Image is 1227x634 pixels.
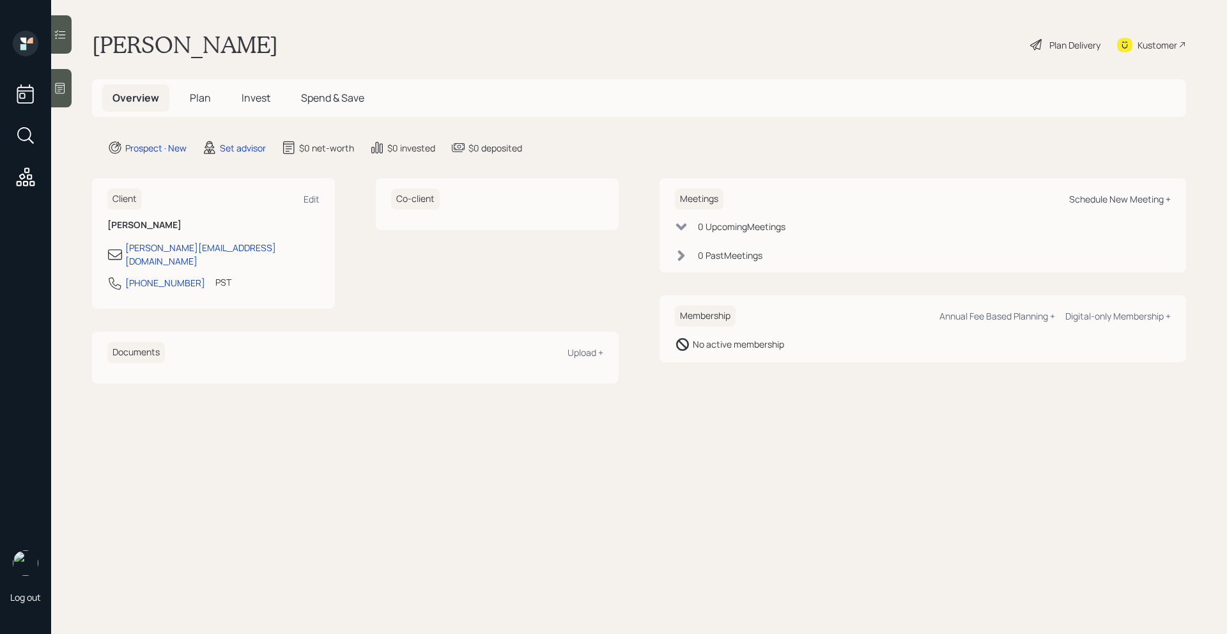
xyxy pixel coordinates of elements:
h6: Co-client [391,189,440,210]
div: Plan Delivery [1049,38,1100,52]
div: [PERSON_NAME][EMAIL_ADDRESS][DOMAIN_NAME] [125,241,320,268]
div: Upload + [567,346,603,359]
div: $0 invested [387,141,435,155]
span: Overview [112,91,159,105]
div: No active membership [693,337,784,351]
div: Schedule New Meeting + [1069,193,1171,205]
span: Invest [242,91,270,105]
h1: [PERSON_NAME] [92,31,278,59]
div: Prospect · New [125,141,187,155]
span: Spend & Save [301,91,364,105]
div: Annual Fee Based Planning + [939,310,1055,322]
div: $0 net-worth [299,141,354,155]
img: retirable_logo.png [13,550,38,576]
div: Edit [304,193,320,205]
h6: Membership [675,305,736,327]
div: 0 Upcoming Meeting s [698,220,785,233]
div: Kustomer [1138,38,1177,52]
div: PST [215,275,231,289]
h6: Documents [107,342,165,363]
h6: Meetings [675,189,723,210]
div: Set advisor [220,141,266,155]
div: 0 Past Meeting s [698,249,762,262]
div: Log out [10,591,41,603]
h6: Client [107,189,142,210]
div: $0 deposited [468,141,522,155]
div: [PHONE_NUMBER] [125,276,205,290]
span: Plan [190,91,211,105]
div: Digital-only Membership + [1065,310,1171,322]
h6: [PERSON_NAME] [107,220,320,231]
